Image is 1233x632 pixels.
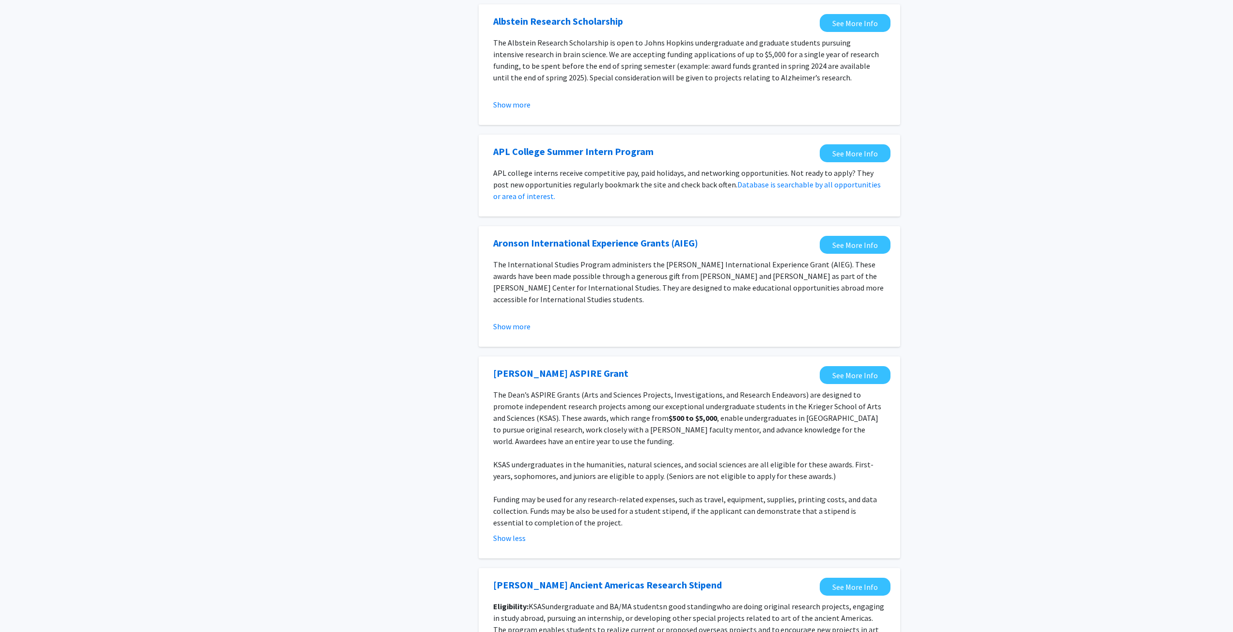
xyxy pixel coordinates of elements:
[7,588,41,625] iframe: Chat
[493,259,886,305] p: The International Studies Program administers the [PERSON_NAME] International Experience Grant (A...
[493,14,623,29] a: Opens in a new tab
[493,144,654,159] a: Opens in a new tab
[493,236,698,250] a: Opens in a new tab
[493,601,529,611] strong: Eligibility:
[820,236,890,254] a: Opens in a new tab
[493,578,722,592] a: Opens in a new tab
[493,459,886,482] p: KSAS undergraduates in the humanities, natural sciences, and social sciences are all eligible for...
[493,99,531,110] button: Show more
[493,167,886,202] p: APL college interns receive competitive pay, paid holidays, and networking opportunities. Not rea...
[669,413,717,423] strong: $500 to $5,000
[493,493,886,528] p: Funding may be used for any research-related expenses, such as travel, equipment, supplies, print...
[493,37,886,83] p: The Albstein Research Scholarship is open to Johns Hopkins undergraduate and graduate students pu...
[493,366,628,381] a: Opens in a new tab
[820,366,890,384] a: Opens in a new tab
[546,601,663,611] span: undergraduate and BA/MA students
[493,532,526,544] button: Show less
[820,578,890,596] a: Opens in a new tab
[493,321,531,332] button: Show more
[493,389,886,447] p: The Dean’s ASPIRE Grants (Arts and Sciences Projects, Investigations, and Research Endeavors) are...
[820,144,890,162] a: Opens in a new tab
[820,14,890,32] a: Opens in a new tab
